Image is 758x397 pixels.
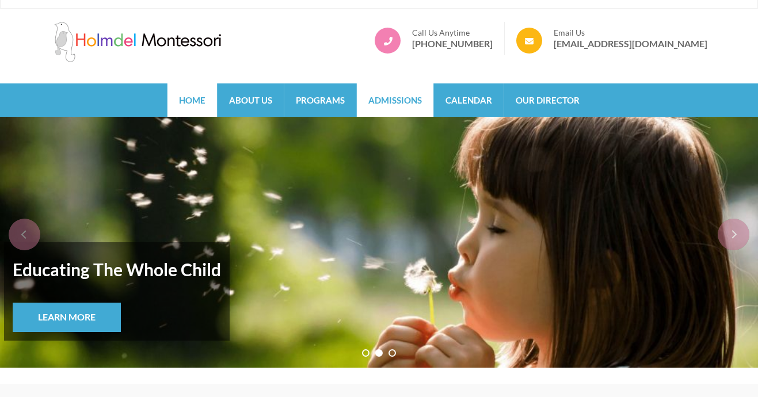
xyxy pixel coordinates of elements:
[51,22,224,62] img: Holmdel Montessori School
[357,83,433,117] a: Admissions
[434,83,504,117] a: Calendar
[504,83,591,117] a: Our Director
[9,219,40,250] div: prev
[218,83,284,117] a: About Us
[554,28,707,38] span: Email Us
[13,251,221,288] strong: Educating The Whole Child
[412,38,493,49] a: [PHONE_NUMBER]
[412,28,493,38] span: Call Us Anytime
[554,38,707,49] a: [EMAIL_ADDRESS][DOMAIN_NAME]
[718,219,749,250] div: next
[284,83,356,117] a: Programs
[167,83,217,117] a: Home
[13,303,121,332] a: Learn More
